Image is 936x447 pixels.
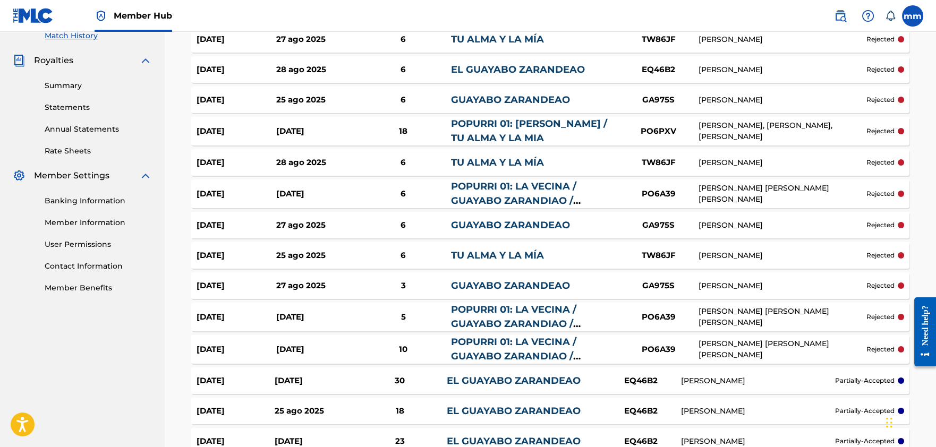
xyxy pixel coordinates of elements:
[699,64,866,75] div: [PERSON_NAME]
[866,345,895,354] p: rejected
[451,336,615,405] a: POPURRI 01: LA VECINA / GUAYABO ZARANDIAO / [GEOGRAPHIC_DATA] / TU ALMA Y LA MIA / TIERRA NEGRA /...
[276,94,356,106] div: 25 ago 2025
[835,406,895,416] p: partially-accepted
[699,120,866,142] div: [PERSON_NAME], [PERSON_NAME], [PERSON_NAME]
[197,375,275,387] div: [DATE]
[13,54,25,67] img: Royalties
[197,157,276,169] div: [DATE]
[355,250,451,262] div: 6
[619,157,699,169] div: TW86JF
[45,217,152,228] a: Member Information
[34,169,109,182] span: Member Settings
[451,157,544,168] a: TU ALMA Y LA MÍA
[835,436,895,446] p: partially-accepted
[45,145,152,157] a: Rate Sheets
[45,80,152,91] a: Summary
[857,5,879,27] div: Help
[451,118,607,144] a: POPURRI 01: [PERSON_NAME] / TU ALMA Y LA MIA
[197,311,276,323] div: [DATE]
[355,64,451,76] div: 6
[45,102,152,113] a: Statements
[866,95,895,105] p: rejected
[680,375,835,386] div: [PERSON_NAME]
[699,157,866,168] div: [PERSON_NAME]
[699,306,866,328] div: [PERSON_NAME] [PERSON_NAME] [PERSON_NAME]
[699,220,866,231] div: [PERSON_NAME]
[447,405,581,417] a: EL GUAYABO ZARANDEAO
[276,188,356,200] div: [DATE]
[95,10,107,22] img: Top Rightsholder
[619,64,699,76] div: EQ46B2
[276,311,356,323] div: [DATE]
[276,280,356,292] div: 27 ago 2025
[680,406,835,417] div: [PERSON_NAME]
[276,219,356,231] div: 27 ago 2025
[13,169,25,182] img: Member Settings
[355,125,451,137] div: 18
[699,338,866,360] div: [PERSON_NAME] [PERSON_NAME] [PERSON_NAME]
[275,375,353,387] div: [DATE]
[866,35,895,44] p: rejected
[866,281,895,290] p: rejected
[699,250,866,261] div: [PERSON_NAME]
[197,280,276,292] div: [DATE]
[45,282,152,294] a: Member Benefits
[13,8,54,23] img: MLC Logo
[619,250,699,262] div: TW86JF
[197,405,275,417] div: [DATE]
[276,250,356,262] div: 25 ago 2025
[619,33,699,46] div: TW86JF
[830,5,851,27] a: Public Search
[139,54,152,67] img: expand
[619,280,699,292] div: GA975S
[619,343,699,356] div: PO6A39
[197,250,276,262] div: [DATE]
[197,125,276,137] div: [DATE]
[276,64,356,76] div: 28 ago 2025
[45,195,152,207] a: Banking Information
[353,405,447,417] div: 18
[451,304,615,373] a: POPURRI 01: LA VECINA / GUAYABO ZARANDIAO / [GEOGRAPHIC_DATA] / TU ALMA Y LA MIA / TIERRA NEGRA /...
[114,10,172,22] span: Member Hub
[276,157,356,169] div: 28 ago 2025
[353,375,447,387] div: 30
[197,64,276,76] div: [DATE]
[619,94,699,106] div: GA975S
[866,158,895,167] p: rejected
[883,396,936,447] iframe: Chat Widget
[883,396,936,447] div: Widget de chat
[601,375,680,387] div: EQ46B2
[275,405,353,417] div: 25 ago 2025
[355,311,451,323] div: 5
[197,188,276,200] div: [DATE]
[451,280,570,291] a: GUAYABO ZARANDEAO
[601,405,680,417] div: EQ46B2
[866,220,895,230] p: rejected
[197,219,276,231] div: [DATE]
[276,125,356,137] div: [DATE]
[866,251,895,260] p: rejected
[619,219,699,231] div: GA975S
[197,94,276,106] div: [DATE]
[680,436,835,447] div: [PERSON_NAME]
[866,65,895,74] p: rejected
[866,189,895,199] p: rejected
[276,343,356,356] div: [DATE]
[451,33,544,45] a: TU ALMA Y LA MÍA
[355,33,451,46] div: 6
[355,219,451,231] div: 6
[451,219,570,231] a: GUAYABO ZARANDEAO
[835,376,895,385] p: partially-accepted
[447,435,581,447] a: EL GUAYABO ZARANDEAO
[699,280,866,291] div: [PERSON_NAME]
[355,280,451,292] div: 3
[906,289,936,374] iframe: Resource Center
[355,94,451,106] div: 6
[355,343,451,356] div: 10
[451,94,570,106] a: GUAYABO ZARANDEAO
[34,54,73,67] span: Royalties
[885,11,896,21] div: Notifications
[866,126,895,136] p: rejected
